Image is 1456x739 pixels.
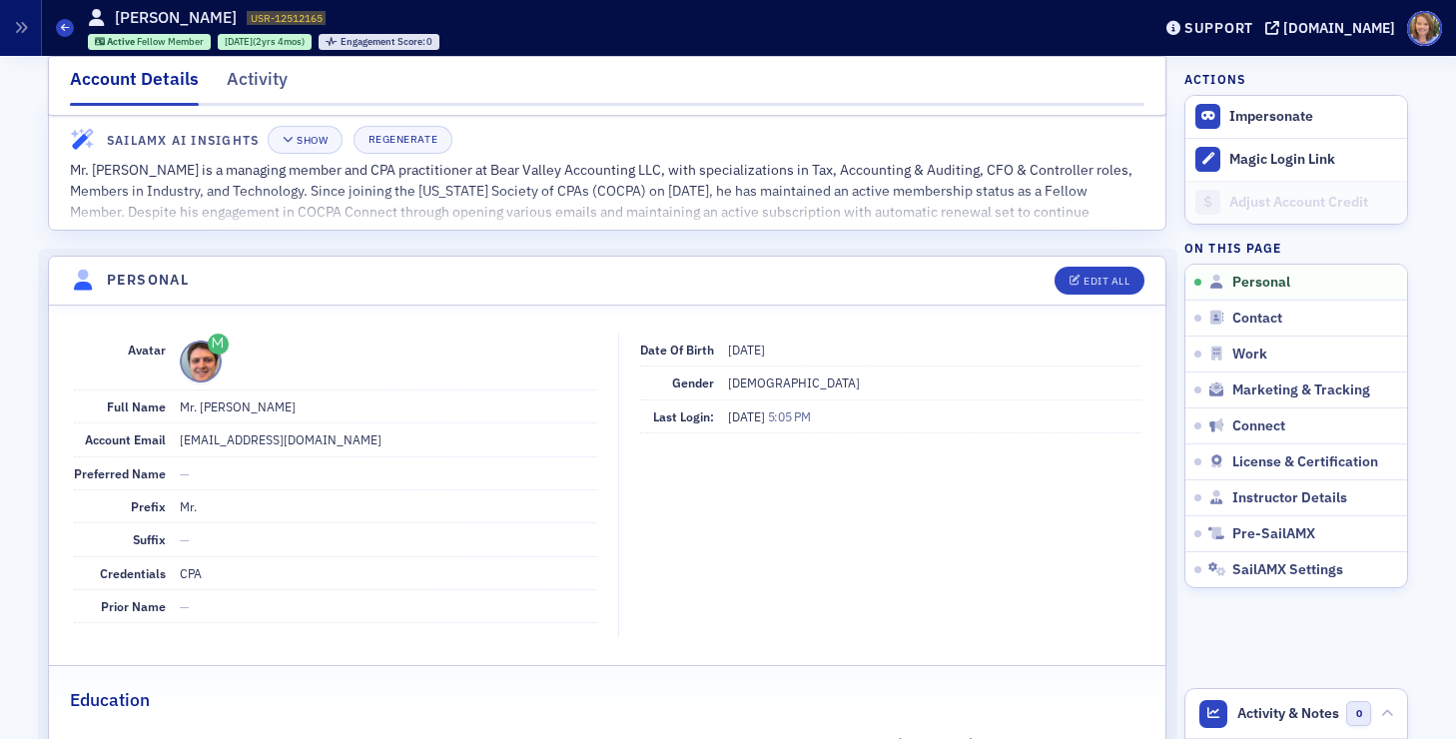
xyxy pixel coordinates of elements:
[1232,417,1285,435] span: Connect
[1229,151,1397,169] div: Magic Login Link
[101,598,166,614] span: Prior Name
[728,367,1141,398] dd: [DEMOGRAPHIC_DATA]
[768,408,811,424] span: 5:05 PM
[131,498,166,514] span: Prefix
[640,342,714,358] span: Date of Birth
[1055,267,1144,295] button: Edit All
[341,35,427,48] span: Engagement Score :
[107,35,137,48] span: Active
[180,490,597,522] dd: Mr.
[1232,381,1370,399] span: Marketing & Tracking
[672,374,714,390] span: Gender
[74,465,166,481] span: Preferred Name
[1184,70,1246,88] h4: Actions
[180,390,597,422] dd: Mr. [PERSON_NAME]
[225,35,305,48] div: (2yrs 4mos)
[107,131,259,149] h4: SailAMX AI Insights
[180,557,597,589] dd: CPA
[1283,19,1395,37] div: [DOMAIN_NAME]
[1265,21,1402,35] button: [DOMAIN_NAME]
[1232,453,1378,471] span: License & Certification
[218,34,312,50] div: 2023-04-27 00:00:00
[225,35,253,48] span: [DATE]
[107,398,166,414] span: Full Name
[1232,346,1267,364] span: Work
[297,135,328,146] div: Show
[1346,701,1371,726] span: 0
[95,35,205,48] a: Active Fellow Member
[1185,138,1407,181] button: Magic Login Link
[180,531,190,547] span: —
[1232,561,1343,579] span: SailAMX Settings
[268,126,343,154] button: Show
[728,342,765,358] span: [DATE]
[1184,19,1253,37] div: Support
[1232,310,1282,328] span: Contact
[1232,525,1315,543] span: Pre-SailAMX
[251,11,323,25] span: USR-12512165
[1084,276,1129,287] div: Edit All
[88,34,212,50] div: Active: Active: Fellow Member
[354,126,452,154] button: Regenerate
[100,565,166,581] span: Credentials
[180,598,190,614] span: —
[1229,194,1397,212] div: Adjust Account Credit
[1184,239,1408,257] h4: On this page
[137,35,204,48] span: Fellow Member
[70,687,150,713] h2: Education
[1407,11,1442,46] span: Profile
[319,34,439,50] div: Engagement Score: 0
[341,37,433,48] div: 0
[85,431,166,447] span: Account Email
[1237,703,1339,724] span: Activity & Notes
[227,66,288,103] div: Activity
[70,66,199,106] div: Account Details
[115,7,237,29] h1: [PERSON_NAME]
[128,342,166,358] span: Avatar
[133,531,166,547] span: Suffix
[1185,181,1407,224] a: Adjust Account Credit
[653,408,714,424] span: Last Login:
[1232,274,1290,292] span: Personal
[728,408,768,424] span: [DATE]
[1232,489,1347,507] span: Instructor Details
[107,270,189,291] h4: Personal
[180,465,190,481] span: —
[1229,108,1313,126] button: Impersonate
[180,423,597,455] dd: [EMAIL_ADDRESS][DOMAIN_NAME]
